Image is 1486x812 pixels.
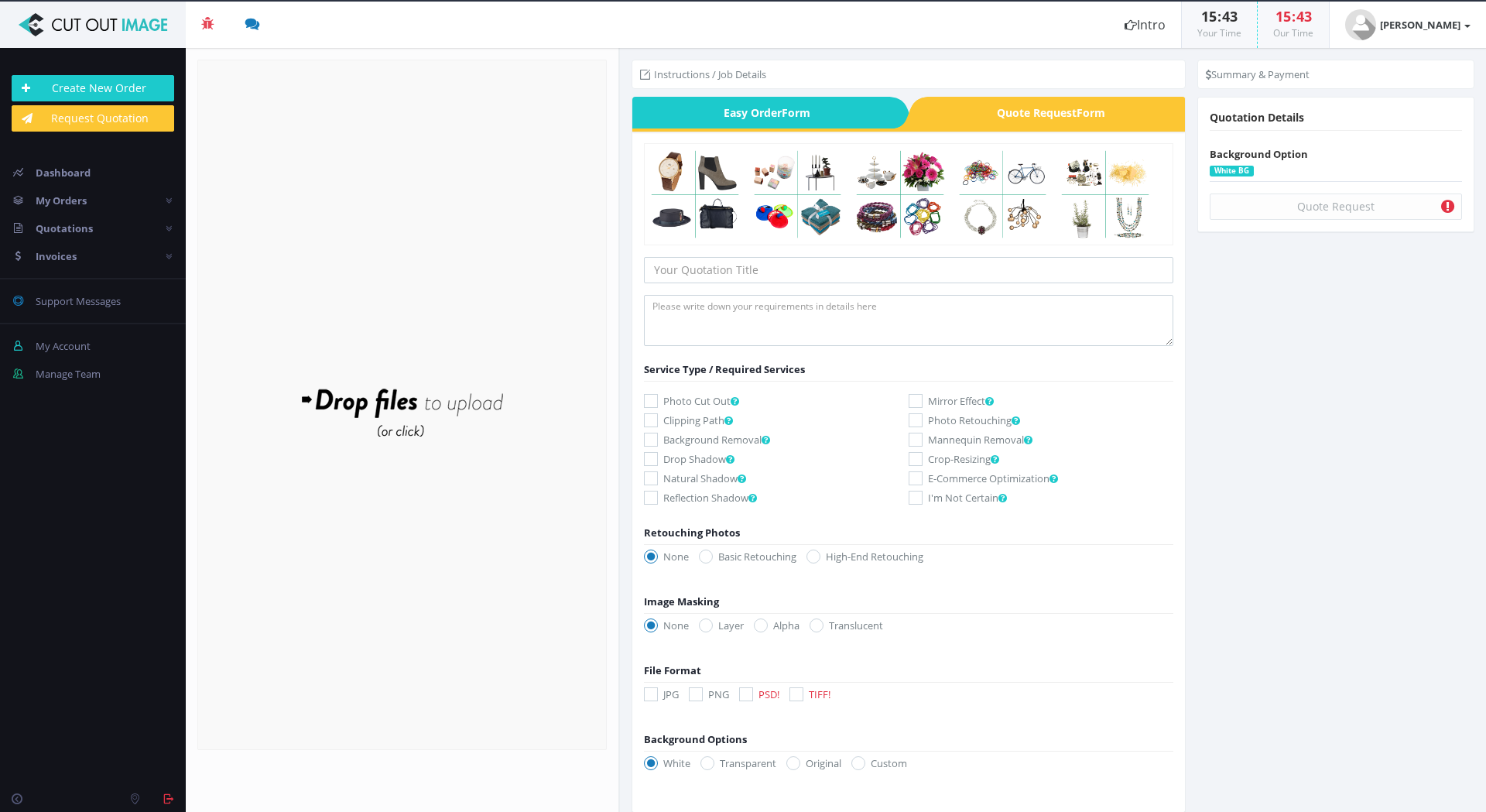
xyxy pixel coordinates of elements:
[644,755,690,771] label: White
[632,97,889,128] a: Easy OrderForm
[786,755,841,771] label: Original
[36,194,87,207] span: My Orders
[644,257,1173,283] input: Your Quotation Title
[12,13,174,36] img: Cut Out Image
[644,393,909,409] label: Photo Cut Out
[1273,26,1313,39] small: Our Time
[1296,7,1312,26] span: 43
[1275,7,1291,26] span: 15
[700,755,776,771] label: Transparent
[851,755,907,771] label: Custom
[644,432,909,447] label: Background Removal
[699,549,796,564] label: Basic Retouching
[36,367,101,381] span: Manage Team
[928,97,1185,128] a: Quote RequestForm
[909,432,1173,447] label: Mannequin Removal
[644,687,1173,747] div: Background Options
[1210,166,1254,177] label: White BG
[754,618,799,633] label: Alpha
[1077,105,1105,120] i: Form
[909,490,1173,505] label: I'm Not Certain
[644,525,1173,540] div: Retouching Photos
[699,618,744,633] label: Layer
[1330,2,1486,48] a: [PERSON_NAME]
[1222,7,1238,26] span: 43
[36,294,121,308] span: Support Messages
[1217,7,1222,26] span: :
[1291,7,1296,26] span: :
[1206,67,1310,82] li: Summary & Payment
[644,618,1173,678] div: File Format
[809,687,830,701] span: TIFF!
[1380,18,1460,32] strong: [PERSON_NAME]
[810,618,883,633] label: Translucent
[644,361,1173,377] div: Service Type / Required Services
[12,105,174,132] a: Request Quotation
[782,105,810,120] i: Form
[689,687,729,702] label: PNG
[909,413,1173,428] label: Photo Retouching
[12,75,174,101] a: Create New Order
[36,249,77,263] span: Invoices
[36,221,93,235] span: Quotations
[632,97,889,128] span: Easy Order
[644,451,909,467] label: Drop Shadow
[806,549,923,564] label: High-End Retouching
[644,687,679,702] label: JPG
[1210,147,1308,161] span: Background Option
[1210,110,1304,125] span: Quotation Details
[644,549,689,564] label: None
[758,687,779,701] span: PSD!
[640,67,766,82] li: Instructions / Job Details
[644,549,1173,609] div: Image Masking
[36,166,91,180] span: Dashboard
[1197,26,1241,39] small: Your Time
[909,471,1173,486] label: E-Commerce Optimization
[644,471,909,486] label: Natural Shadow
[644,490,909,505] label: Reflection Shadow
[909,393,1173,409] label: Mirror Effect
[1345,9,1376,40] img: user_default.jpg
[36,339,91,353] span: My Account
[644,618,689,633] label: None
[644,413,909,428] label: Clipping Path
[1109,2,1181,48] a: Intro
[909,451,1173,467] label: Crop-Resizing
[1201,7,1217,26] span: 15
[928,97,1185,128] span: Quote Request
